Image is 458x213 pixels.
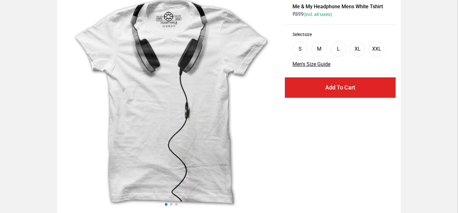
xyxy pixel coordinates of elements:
[317,45,321,53] div: M
[292,3,388,11] h1: Me & My Headphone Mens White Tshirt
[304,12,332,17] span: (incl. all taxes)
[299,45,302,53] div: S
[292,11,332,17] span: ₹ 899
[372,45,381,53] div: XXL
[292,60,330,68] button: Men's Size Guide
[337,45,340,53] div: L
[355,45,361,53] div: XL
[285,77,396,98] button: Add To Cart
[292,31,388,38] h3: Select size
